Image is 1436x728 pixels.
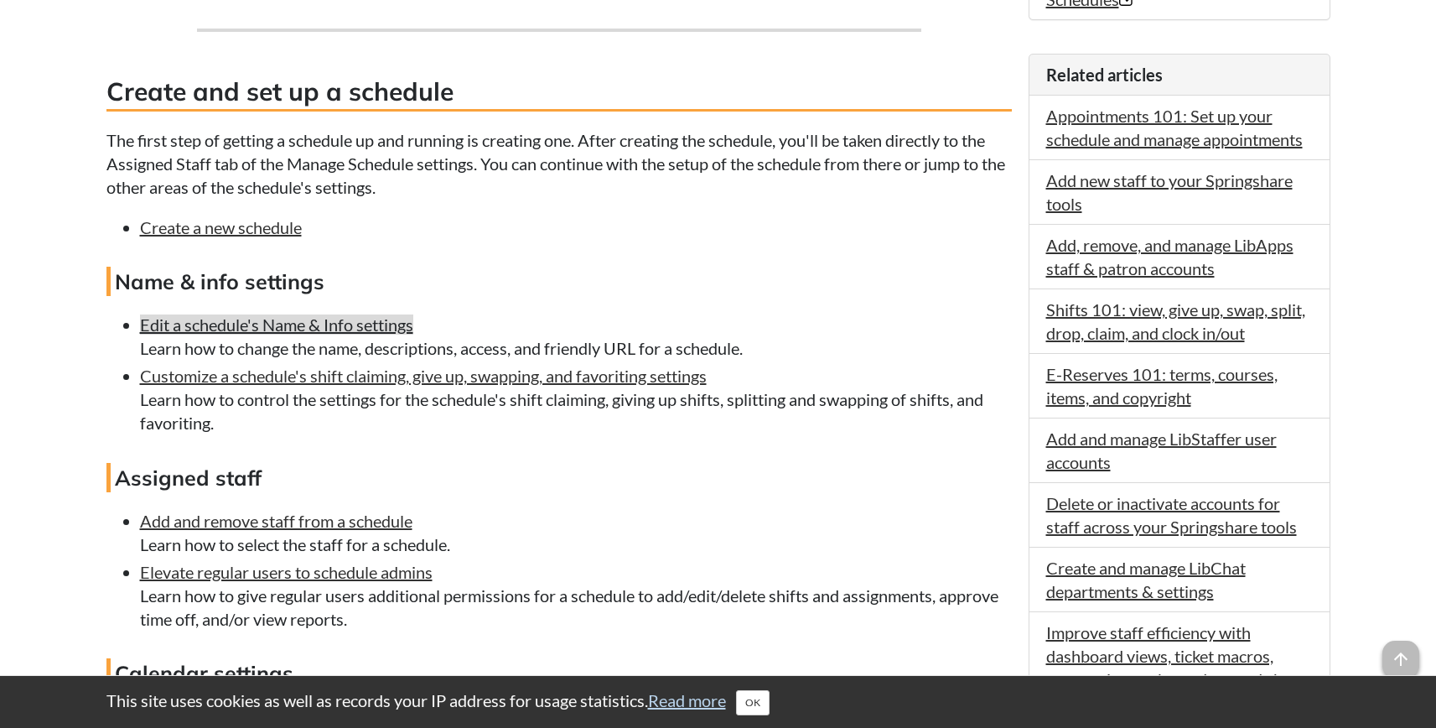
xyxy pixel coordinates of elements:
a: Appointments 101: Set up your schedule and manage appointments [1046,106,1303,149]
h4: Name & info settings [106,267,1012,296]
a: Add, remove, and manage LibApps staff & patron accounts [1046,235,1293,278]
li: Learn how to give regular users additional permissions for a schedule to add/edit/delete shifts a... [140,560,1012,631]
a: Elevate regular users to schedule admins [140,562,433,582]
li: Learn how to select the staff for a schedule. [140,509,1012,556]
a: Shifts 101: view, give up, swap, split, drop, claim, and clock in/out [1046,299,1305,343]
li: Learn how to control the settings for the schedule's shift claiming, giving up shifts, splitting ... [140,364,1012,434]
h4: Assigned staff [106,463,1012,492]
div: This site uses cookies as well as records your IP address for usage statistics. [90,689,1347,715]
a: Customize a schedule's shift claiming, give up, swapping, and favoriting settings [140,366,707,386]
a: Add and remove staff from a schedule [140,511,412,531]
a: Add and manage LibStaffer user accounts [1046,429,1277,472]
span: arrow_upward [1382,641,1419,678]
p: The first step of getting a schedule up and running is creating one. After creating the schedule,... [106,128,1012,199]
button: Close [736,690,770,715]
span: Related articles [1046,65,1163,85]
li: Learn how to change the name, descriptions, access, and friendly URL for a schedule. [140,313,1012,360]
a: Read more [648,690,726,710]
a: arrow_upward [1382,642,1419,663]
a: Create and manage LibChat departments & settings [1046,558,1246,601]
a: E-Reserves 101: terms, courses, items, and copyright [1046,364,1278,408]
a: Delete or inactivate accounts for staff across your Springshare tools [1046,493,1297,537]
a: Edit a schedule's Name & Info settings [140,315,413,335]
a: Create a new schedule [140,217,302,237]
h3: Create and set up a schedule [106,74,1012,112]
a: Improve staff efficiency with dashboard views, ticket macros, automation, tasks, and canned chat ... [1046,622,1297,713]
a: Add new staff to your Springshare tools [1046,170,1293,214]
h4: Calendar settings [106,658,1012,688]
